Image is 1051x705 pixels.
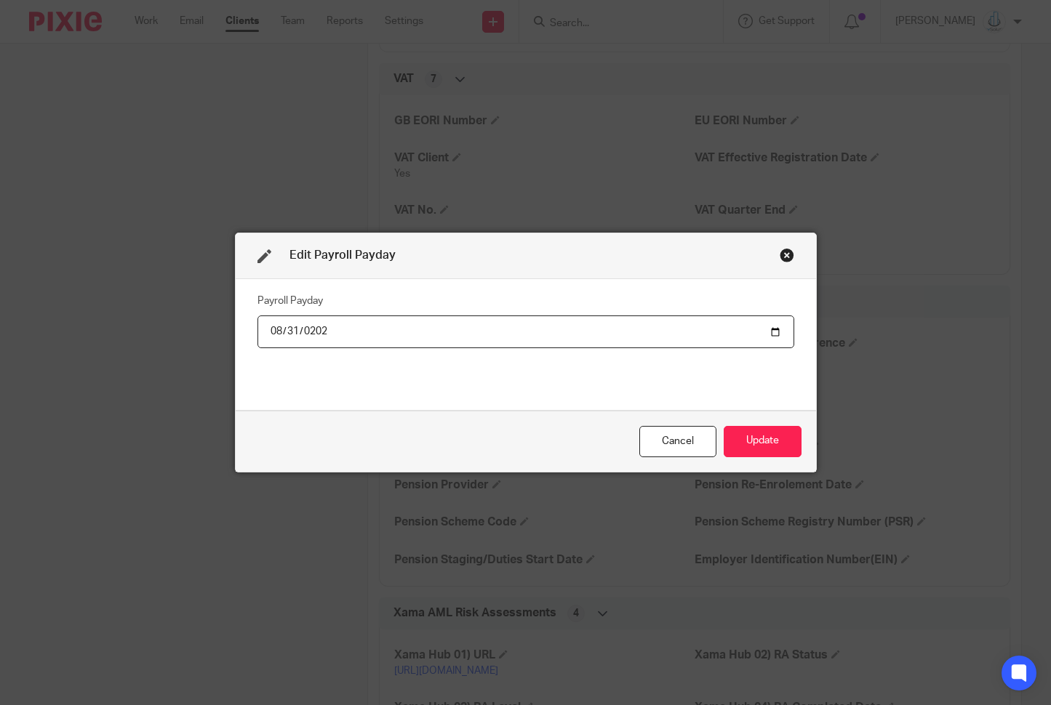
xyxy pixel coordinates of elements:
span: Edit Payroll Payday [289,249,396,261]
button: Update [724,426,802,457]
div: Close this dialog window [639,426,716,457]
div: Close this dialog window [780,248,794,262]
input: YYYY-MM-DD [257,315,794,348]
label: Payroll Payday [257,294,323,308]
